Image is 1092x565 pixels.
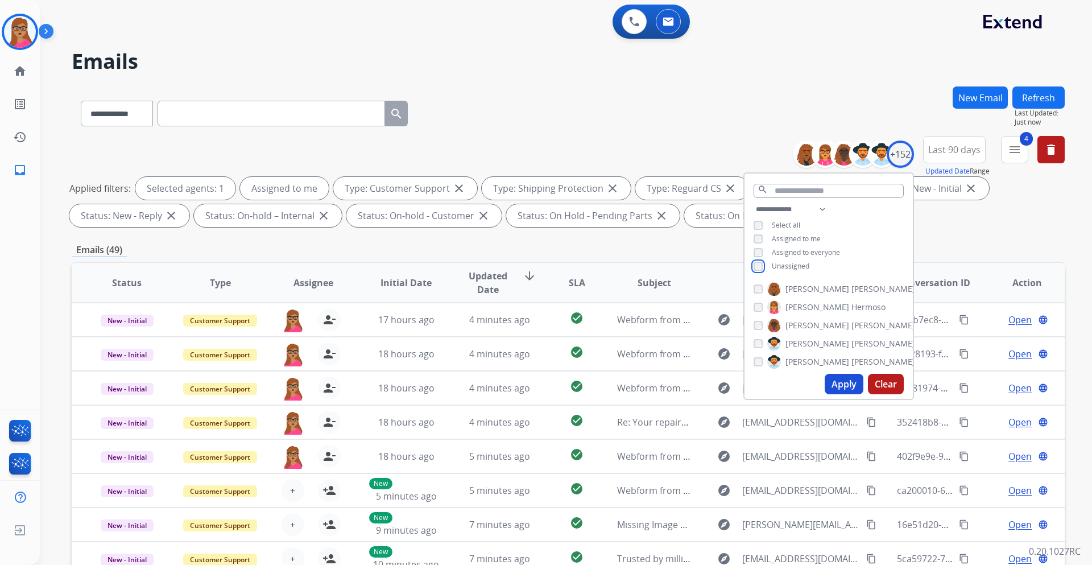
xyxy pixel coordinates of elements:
[772,248,840,257] span: Assigned to everyone
[570,345,584,359] mat-icon: check_circle
[69,182,131,195] p: Applied filters:
[322,381,336,395] mat-icon: person_remove
[164,209,178,222] mat-icon: close
[210,276,231,290] span: Type
[1038,417,1048,427] mat-icon: language
[240,177,329,200] div: Assigned to me
[469,450,530,463] span: 5 minutes ago
[866,485,876,496] mat-icon: content_copy
[742,347,859,361] span: [EMAIL_ADDRESS][DOMAIN_NAME]
[376,524,437,537] span: 9 minutes ago
[742,381,859,395] span: [EMAIL_ADDRESS][DOMAIN_NAME]
[717,347,731,361] mat-icon: explore
[959,383,969,393] mat-icon: content_copy
[378,416,435,428] span: 18 hours ago
[964,182,978,195] mat-icon: close
[925,167,970,176] button: Updated Date
[742,449,859,463] span: [EMAIL_ADDRESS][DOMAIN_NAME]
[469,314,530,326] span: 4 minutes ago
[469,484,530,497] span: 5 minutes ago
[742,484,859,497] span: [EMAIL_ADDRESS][DOMAIN_NAME]
[13,64,27,78] mat-icon: home
[928,147,981,152] span: Last 90 days
[1038,349,1048,359] mat-icon: language
[617,382,875,394] span: Webform from [EMAIL_ADDRESS][DOMAIN_NAME] on [DATE]
[959,485,969,496] mat-icon: content_copy
[1044,143,1058,156] mat-icon: delete
[282,445,304,469] img: agent-avatar
[959,349,969,359] mat-icon: content_copy
[72,50,1065,73] h2: Emails
[570,516,584,530] mat-icon: check_circle
[13,163,27,177] mat-icon: inbox
[322,347,336,361] mat-icon: person_remove
[866,554,876,564] mat-icon: content_copy
[469,348,530,360] span: 4 minutes ago
[742,415,859,429] span: [EMAIL_ADDRESS][DOMAIN_NAME]
[1008,143,1021,156] mat-icon: menu
[851,356,915,368] span: [PERSON_NAME]
[866,451,876,461] mat-icon: content_copy
[469,518,530,531] span: 7 minutes ago
[183,315,257,327] span: Customer Support
[959,451,969,461] mat-icon: content_copy
[1008,449,1032,463] span: Open
[322,415,336,429] mat-icon: person_remove
[617,518,710,531] span: Missing Image upload
[772,234,821,244] span: Assigned to me
[282,377,304,401] img: agent-avatar
[369,546,392,558] p: New
[4,16,36,48] img: avatar
[183,519,257,531] span: Customer Support
[282,343,304,366] img: agent-avatar
[655,209,668,222] mat-icon: close
[959,554,969,564] mat-icon: content_copy
[183,485,257,497] span: Customer Support
[635,177,748,200] div: Type: Reguard CS
[868,374,904,394] button: Clear
[1038,554,1048,564] mat-icon: language
[317,209,330,222] mat-icon: close
[717,484,731,497] mat-icon: explore
[717,415,731,429] mat-icon: explore
[378,382,435,394] span: 18 hours ago
[194,204,342,227] div: Status: On-hold – Internal
[1008,381,1032,395] span: Open
[183,349,257,361] span: Customer Support
[772,261,809,271] span: Unassigned
[462,269,514,296] span: Updated Date
[282,308,304,332] img: agent-avatar
[569,276,585,290] span: SLA
[923,136,986,163] button: Last 90 days
[758,184,768,195] mat-icon: search
[897,450,1062,463] span: 402f9e9e-9d31-4e9f-8cfe-74e0fd3095df
[971,263,1065,303] th: Action
[101,383,154,395] span: New - Initial
[869,177,989,200] div: Status: New - Initial
[282,479,304,502] button: +
[717,518,731,531] mat-icon: explore
[101,485,154,497] span: New - Initial
[723,182,737,195] mat-icon: close
[183,451,257,463] span: Customer Support
[101,519,154,531] span: New - Initial
[866,519,876,530] mat-icon: content_copy
[293,276,333,290] span: Assignee
[866,417,876,427] mat-icon: content_copy
[101,417,154,429] span: New - Initial
[101,315,154,327] span: New - Initial
[897,484,1074,497] span: ca200010-62a4-4396-9d2d-ab9d23677548
[1008,313,1032,327] span: Open
[183,417,257,429] span: Customer Support
[13,97,27,111] mat-icon: list_alt
[69,204,189,227] div: Status: New - Reply
[1038,485,1048,496] mat-icon: language
[717,449,731,463] mat-icon: explore
[282,411,304,435] img: agent-avatar
[785,302,849,313] span: [PERSON_NAME]
[469,382,530,394] span: 4 minutes ago
[617,314,875,326] span: Webform from [EMAIL_ADDRESS][DOMAIN_NAME] on [DATE]
[101,451,154,463] span: New - Initial
[570,448,584,461] mat-icon: check_circle
[742,518,859,531] span: [PERSON_NAME][EMAIL_ADDRESS][PERSON_NAME][DOMAIN_NAME]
